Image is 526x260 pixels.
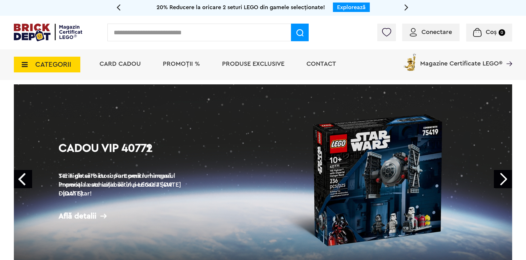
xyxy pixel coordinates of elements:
a: Prev [14,170,32,188]
div: Află detalii [59,212,185,220]
span: Coș [486,29,497,35]
small: 0 [499,29,505,36]
a: Next [494,170,512,188]
h1: Cadou VIP 40771 [59,143,185,165]
h2: TIE Fighter™ cu suport pentru hangarul imperial la achiziția setului LEGO 75419 Death Star! [59,172,185,198]
a: Conectare [410,29,452,35]
span: Conectare [421,29,452,35]
a: Magazine Certificate LEGO® [502,52,512,59]
a: Produse exclusive [222,61,284,67]
a: Explorează [337,4,366,10]
a: Card Cadou [100,61,141,67]
span: CATEGORII [35,61,71,68]
span: 20% Reducere la oricare 2 seturi LEGO din gamele selecționate! [157,4,325,10]
span: Magazine Certificate LEGO® [420,52,502,67]
a: Contact [306,61,336,67]
a: PROMOȚII % [163,61,200,67]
